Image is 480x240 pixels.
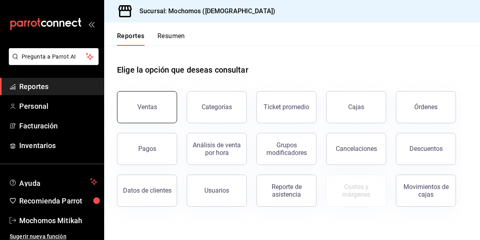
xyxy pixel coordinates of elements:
div: Ticket promedio [264,103,309,111]
span: Personal [19,101,97,112]
button: Pregunta a Parrot AI [9,48,99,65]
a: Pregunta a Parrot AI [6,58,99,67]
h3: Sucursal: Mochomos ([DEMOGRAPHIC_DATA]) [133,6,275,16]
div: Datos de clientes [123,187,171,194]
button: Contrata inventarios para ver este reporte [326,175,386,207]
div: Órdenes [414,103,438,111]
button: Cancelaciones [326,133,386,165]
button: Reporte de asistencia [256,175,317,207]
button: Grupos modificadores [256,133,317,165]
span: Inventarios [19,140,97,151]
button: Usuarios [187,175,247,207]
button: Descuentos [396,133,456,165]
div: Reporte de asistencia [262,183,311,198]
button: Ventas [117,91,177,123]
div: Ventas [137,103,157,111]
button: open_drawer_menu [88,21,95,27]
div: Cajas [348,102,365,112]
div: Usuarios [204,187,229,194]
span: Recomienda Parrot [19,195,97,206]
span: Ayuda [19,177,87,187]
div: Categorías [202,103,232,111]
button: Ticket promedio [256,91,317,123]
div: Descuentos [409,145,443,153]
div: Grupos modificadores [262,141,311,157]
span: Pregunta a Parrot AI [22,53,86,61]
button: Reportes [117,32,145,46]
div: Pagos [138,145,156,153]
div: Movimientos de cajas [401,183,451,198]
button: Datos de clientes [117,175,177,207]
div: navigation tabs [117,32,185,46]
span: Facturación [19,120,97,131]
a: Cajas [326,91,386,123]
button: Movimientos de cajas [396,175,456,207]
button: Órdenes [396,91,456,123]
div: Costos y márgenes [331,183,381,198]
button: Análisis de venta por hora [187,133,247,165]
h1: Elige la opción que deseas consultar [117,64,248,76]
span: Reportes [19,81,97,92]
div: Cancelaciones [336,145,377,153]
div: Análisis de venta por hora [192,141,242,157]
button: Categorías [187,91,247,123]
button: Pagos [117,133,177,165]
button: Resumen [157,32,185,46]
span: Mochomos Mitikah [19,215,97,226]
